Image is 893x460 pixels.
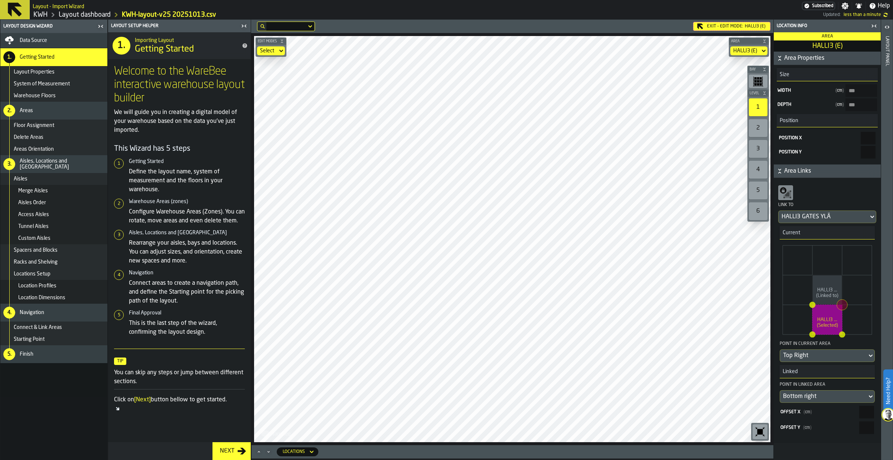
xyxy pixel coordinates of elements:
[217,447,237,456] div: Next
[780,369,798,375] span: Linked
[811,410,812,414] span: )
[782,212,866,221] div: DropdownMenuValue-HALLI3 GATES YLÄ
[0,155,107,173] li: menu Aisles, Locations and Bays
[747,89,769,97] button: button-
[0,131,107,143] li: menu Delete Areas
[0,102,107,120] li: menu Areas
[129,239,245,265] p: Rearrange your aisles, bays and locations. You can adjust sizes, and orientation, create new spac...
[842,102,844,107] span: )
[0,268,107,280] li: menu Locations Setup
[20,108,33,114] span: Areas
[14,247,58,253] span: Spacers and Blocks
[0,66,107,78] li: menu Layout Properties
[733,48,757,54] div: DropdownMenuValue-HALLI3 (E)
[0,221,107,232] li: menu Tunnel Aisles
[861,146,876,159] input: react-aria7357118483-:r51: react-aria7357118483-:r51:
[129,279,245,306] p: Connect areas to create a navigation path, and define the Starting point for the picking path of ...
[0,185,107,197] li: menu Merge Aisles
[754,426,766,438] svg: Reset zoom and position
[730,39,761,43] span: Area
[747,138,769,159] div: button-toolbar-undefined
[881,20,893,460] header: Layout panel
[0,197,107,209] li: menu Aisles Order
[14,271,51,277] span: Locations Setup
[110,23,239,29] div: Layout Setup Helper
[14,93,56,99] span: Warehouse Floors
[777,84,878,97] label: input-value-Width
[780,230,800,236] span: Current
[749,161,767,179] div: 4
[749,140,767,158] div: 3
[135,36,233,43] h2: Sub Title
[780,406,875,418] label: react-aria7357118483-:r40:
[212,442,251,460] button: button-Next
[129,199,245,205] h6: Warehouse Areas (zones)
[749,98,767,116] div: 1
[95,22,106,31] label: button-toggle-Close me
[784,167,879,176] span: Area Links
[774,52,881,65] button: button-
[0,143,107,155] li: menu Areas Orientation
[0,244,107,256] li: menu Spacers and Blocks
[129,167,245,194] p: Define the layout name, system of measurement and the floors in your warehouse.
[823,12,841,17] span: Updated:
[866,1,893,10] label: button-toggle-Help
[0,280,107,292] li: menu Location Profiles
[59,11,111,19] a: link-to-/wh/i/4fb45246-3b77-4bb5-b880-c337c3c5facb/designer
[135,43,194,55] span: Getting Started
[835,102,837,107] span: (
[812,3,833,9] span: Subscribed
[239,22,249,30] label: button-toggle-Close me
[774,20,881,32] header: Location Info
[845,98,877,111] input: input-value-Depth input-value-Depth
[256,39,278,43] span: Edit Modes
[861,132,876,144] input: react-aria7357118483-:r4v: react-aria7357118483-:r4v:
[780,425,800,430] span: Offset Y
[835,88,837,93] span: (
[2,24,95,29] div: Layout Design Wizard
[14,146,54,152] span: Areas Orientation
[0,209,107,221] li: menu Access Aisles
[869,22,879,30] label: button-toggle-Close me
[129,310,245,316] h6: Final Approval
[3,158,15,170] div: 3.
[264,448,273,456] button: Minimize
[884,370,892,412] label: Need Help?
[260,48,275,54] div: DropdownMenuValue-none
[778,132,876,144] label: react-aria7357118483-:r4v:
[775,23,869,29] div: Location Info
[14,324,62,330] span: Connect & Link Areas
[33,2,84,10] h2: Sub Title
[277,447,318,456] div: DropdownMenuValue-locations
[122,11,216,19] a: link-to-/wh/i/4fb45246-3b77-4bb5-b880-c337c3c5facb/import/layout/7d6e570f-bc8a-4519-849a-be127e31...
[747,159,769,180] div: button-toolbar-undefined
[0,292,107,304] li: menu Location Dimensions
[129,208,245,225] p: Configure Warehouse Areas (Zones). You can rotate, move areas and even delete them.
[114,358,126,365] span: Tip
[3,51,15,63] div: 1.
[14,123,54,128] span: Floor Assignment
[129,270,245,276] h6: Navigation
[802,2,835,10] div: Menu Subscription
[0,256,107,268] li: menu Racks and Shelving
[0,33,107,48] li: menu Data Source
[14,176,27,182] span: Aisles
[777,88,832,93] span: Width
[18,188,48,194] span: Merge Aisles
[747,73,769,89] div: button-toolbar-undefined
[0,78,107,90] li: menu System of Measurement
[748,68,761,72] span: Bay
[129,230,245,236] h6: Aisles, Locations and [GEOGRAPHIC_DATA]
[844,12,881,17] span: 14/10/2025, 15.44.25
[256,37,286,45] button: button-
[20,310,44,316] span: Navigation
[0,120,107,131] li: menu Floor Assignment
[14,81,70,87] span: System of Measurement
[3,307,15,319] div: 4.
[780,421,875,434] label: react-aria7357118483-:r42:
[729,37,769,45] button: button-
[778,146,876,159] label: react-aria7357118483-:r51:
[108,20,251,32] header: Layout Setup Helper
[0,345,107,363] li: menu Finish
[749,182,767,199] div: 5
